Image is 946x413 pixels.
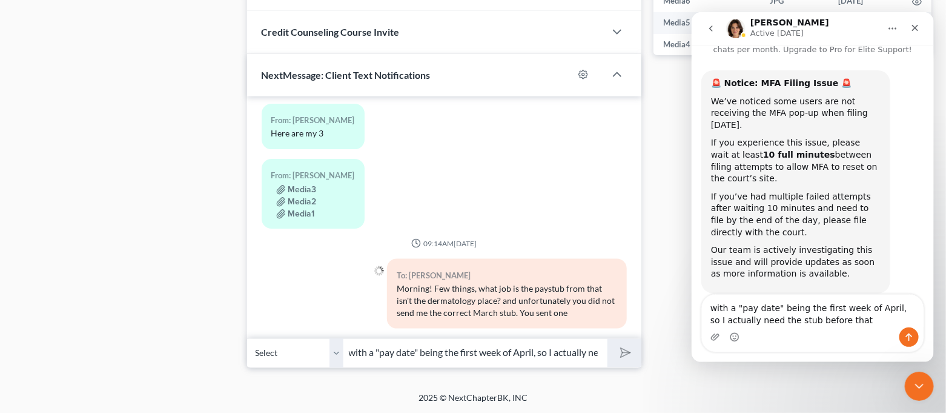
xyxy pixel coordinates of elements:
input: Say something... [344,338,608,368]
button: Media3 [276,185,317,195]
span: Credit Counseling Course Invite [262,26,400,38]
div: Here are my 3 [271,127,355,139]
button: Media2 [276,197,317,207]
img: loading-94b0b3e1ba8af40f4fa279cbd2939eec65efbab3f2d82603d4e2456fc2c12017.gif [374,266,384,276]
iframe: Intercom live chat [692,12,934,362]
iframe: Intercom live chat [905,372,934,401]
div: From: [PERSON_NAME] [271,169,355,183]
button: Media1 [276,209,315,219]
div: Morning! Few things, what job is the paystub from that isn't the dermatology place? and unfortuna... [397,283,617,319]
div: From: [PERSON_NAME] [271,113,355,127]
div: 09:14AM[DATE] [262,238,627,249]
span: NextMessage: Client Text Notifications [262,69,431,81]
td: Media4 [653,34,760,56]
div: To: [PERSON_NAME] [397,269,617,283]
td: Media5 [653,12,760,34]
